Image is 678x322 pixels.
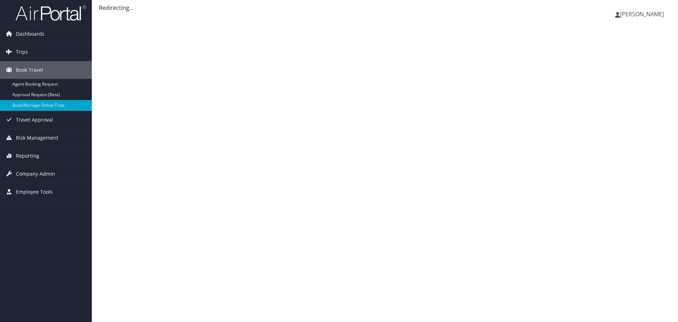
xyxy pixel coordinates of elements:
[16,61,43,79] span: Book Travel
[16,111,53,129] span: Travel Approval
[99,4,671,12] div: Redirecting...
[16,5,86,21] img: airportal-logo.png
[16,25,44,43] span: Dashboards
[16,165,55,183] span: Company Admin
[16,43,28,61] span: Trips
[16,129,58,147] span: Risk Management
[615,4,671,25] a: [PERSON_NAME]
[16,147,39,165] span: Reporting
[16,183,53,201] span: Employee Tools
[620,10,664,18] span: [PERSON_NAME]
